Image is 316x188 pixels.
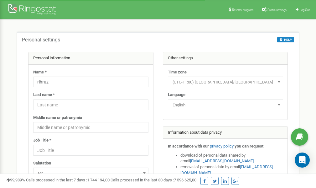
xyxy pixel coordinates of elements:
label: Last name * [33,92,55,98]
a: [EMAIL_ADDRESS][DOMAIN_NAME] [190,158,254,163]
div: Other settings [163,52,288,65]
span: English [170,101,281,110]
li: removal of personal data by email , [180,164,283,176]
span: Mr. [35,169,146,178]
input: Last name [33,99,148,110]
label: Middle name or patronymic [33,115,82,121]
label: Language [168,92,185,98]
a: privacy policy [210,144,234,148]
u: 7 596 625,00 [174,178,196,182]
label: Job Title * [33,137,51,143]
div: Information about data privacy [163,126,288,139]
label: Time zone [168,69,187,75]
label: Salutation [33,160,51,166]
span: Calls processed in the last 7 days : [26,178,110,182]
strong: you can request: [235,144,265,148]
span: Log Out [300,8,310,12]
span: Profile settings [267,8,287,12]
span: 99,989% [6,178,25,182]
h5: Personal settings [22,37,60,43]
li: download of personal data shared by email , [180,153,283,164]
input: Job Title [33,145,148,156]
span: Referral program [232,8,254,12]
span: Mr. [33,168,148,178]
span: (UTC-11:00) Pacific/Midway [168,77,283,87]
div: Personal information [28,52,153,65]
u: 1 744 194,00 [87,178,110,182]
label: Name * [33,69,47,75]
span: Calls processed in the last 30 days : [111,178,196,182]
button: HELP [277,37,294,42]
strong: In accordance with our [168,144,209,148]
input: Name [33,77,148,87]
input: Middle name or patronymic [33,122,148,133]
span: English [168,99,283,110]
div: Open Intercom Messenger [295,153,310,168]
span: (UTC-11:00) Pacific/Midway [170,78,281,87]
